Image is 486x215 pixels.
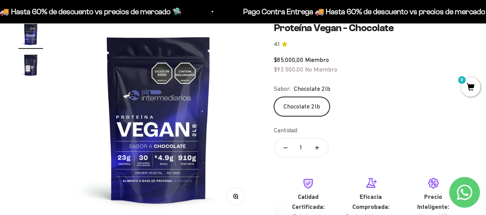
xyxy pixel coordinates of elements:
span: Chocolate 2lb [294,84,330,94]
span: $93.500,00 [274,66,304,73]
button: Reducir cantidad [274,138,297,157]
strong: Calidad Certificada: [292,193,324,210]
input: Otra (por favor especifica) [25,116,158,128]
h1: Proteína Vegan - Chocolate [274,22,468,34]
a: 0 [461,83,480,92]
a: 4.14.1 de 5.0 estrellas [274,40,468,48]
p: Para decidirte a comprar este suplemento, ¿qué información específica sobre su pureza, origen o c... [9,12,159,47]
span: Enviar [126,133,158,146]
span: Miembro [305,56,329,63]
label: Cantidad: [274,125,298,135]
img: Proteína Vegan - Chocolate [18,22,43,47]
button: Aumentar cantidad [306,138,328,157]
legend: Sabor: [274,84,291,94]
div: Certificaciones de calidad [9,85,159,98]
div: Detalles sobre ingredientes "limpios" [9,54,159,67]
strong: Eficacia Comprobada: [352,193,389,210]
img: Proteína Vegan - Chocolate [18,53,43,77]
span: 4.1 [274,40,279,48]
strong: Precio Inteligente: [417,193,449,210]
span: No Miembro [305,66,337,73]
button: Ir al artículo 2 [18,53,43,80]
div: País de origen de ingredientes [9,69,159,83]
button: Ir al artículo 1 [18,22,43,49]
div: Comparativa con otros productos similares [9,100,159,113]
button: Enviar [125,133,159,146]
span: $85.000,00 [274,56,304,63]
mark: 0 [457,75,466,85]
